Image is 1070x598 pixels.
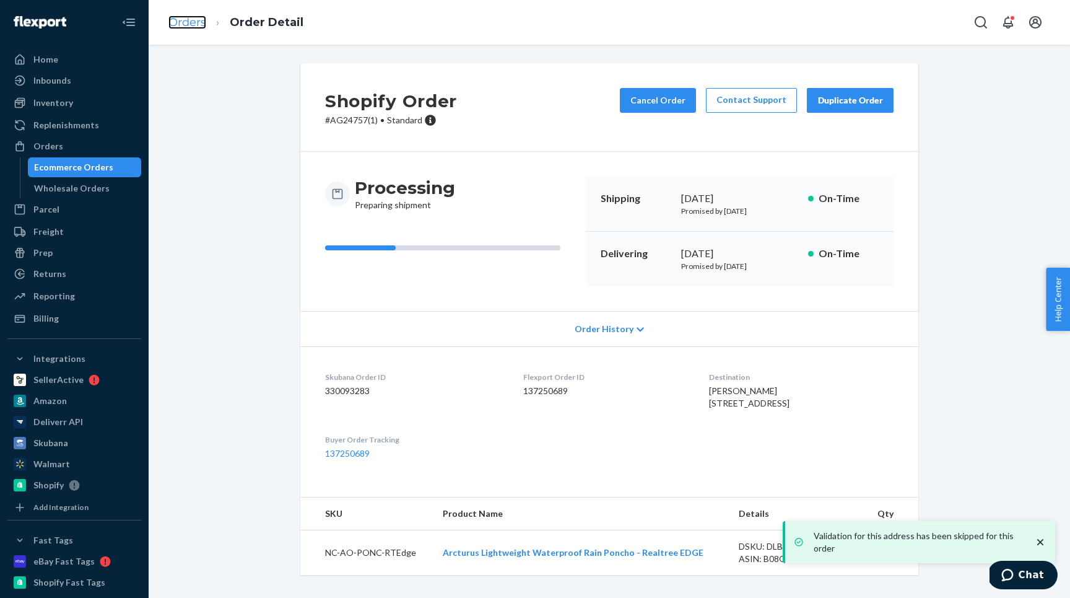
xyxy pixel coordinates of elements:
[33,226,64,238] div: Freight
[681,191,798,206] div: [DATE]
[33,576,105,589] div: Shopify Fast Tags
[7,50,141,69] a: Home
[325,372,503,382] dt: Skubana Order ID
[33,74,71,87] div: Inbounds
[33,119,99,131] div: Replenishments
[443,547,703,558] a: Arcturus Lightweight Waterproof Rain Poncho - Realtree EDGE
[739,553,855,565] div: ASIN: B08GYK1RL4
[681,247,798,261] div: [DATE]
[7,349,141,369] button: Integrations
[709,372,894,382] dt: Destination
[380,115,385,125] span: •
[33,353,85,365] div: Integrations
[33,437,68,449] div: Skubana
[7,93,141,113] a: Inventory
[7,552,141,571] a: eBay Fast Tags
[33,247,53,259] div: Prep
[681,206,798,216] p: Promised by [DATE]
[7,370,141,390] a: SellerActive
[300,530,433,576] td: NC-AO-PONC-RTEdge
[387,115,422,125] span: Standard
[168,15,206,29] a: Orders
[7,500,141,515] a: Add Integration
[355,177,455,211] div: Preparing shipment
[7,264,141,284] a: Returns
[325,114,457,126] p: # AG24757(1)
[34,161,113,174] div: Ecommerce Orders
[325,434,503,445] dt: Buyer Order Tracking
[7,454,141,474] a: Walmart
[355,177,455,199] h3: Processing
[523,385,689,397] dd: 137250689
[33,97,73,109] div: Inventory
[1023,10,1048,35] button: Open account menu
[33,203,59,216] div: Parcel
[7,530,141,550] button: Fast Tags
[7,433,141,453] a: Skubana
[819,247,879,261] p: On-Time
[33,140,63,152] div: Orders
[7,222,141,242] a: Freight
[819,191,879,206] p: On-Time
[33,395,67,407] div: Amazon
[34,182,110,195] div: Wholesale Orders
[7,573,141,592] a: Shopify Fast Tags
[729,498,865,530] th: Details
[33,290,75,302] div: Reporting
[433,498,729,530] th: Product Name
[7,200,141,219] a: Parcel
[817,94,883,107] div: Duplicate Order
[1046,268,1070,331] button: Help Center
[620,88,696,113] button: Cancel Order
[1034,536,1046,548] svg: close toast
[7,71,141,90] a: Inbounds
[601,191,671,206] p: Shipping
[230,15,303,29] a: Order Detail
[7,412,141,432] a: Deliverr API
[7,309,141,328] a: Billing
[325,448,370,459] a: 137250689
[325,88,457,114] h2: Shopify Order
[990,561,1058,592] iframe: Opens a widget where you can chat to one of our agents
[575,323,633,335] span: Order History
[7,243,141,263] a: Prep
[807,88,894,113] button: Duplicate Order
[33,534,73,547] div: Fast Tags
[739,540,855,553] div: DSKU: DLB077ZPO2Y
[7,136,141,156] a: Orders
[325,385,503,397] dd: 330093283
[33,555,95,568] div: eBay Fast Tags
[33,502,89,512] div: Add Integration
[116,10,141,35] button: Close Navigation
[681,261,798,271] p: Promised by [DATE]
[601,247,671,261] p: Delivering
[14,16,66,29] img: Flexport logo
[709,385,789,408] span: [PERSON_NAME] [STREET_ADDRESS]
[33,53,58,66] div: Home
[33,416,83,428] div: Deliverr API
[300,498,433,530] th: SKU
[7,115,141,135] a: Replenishments
[7,391,141,411] a: Amazon
[814,530,1022,555] p: Validation for this address has been skipped for this order
[7,286,141,306] a: Reporting
[159,4,313,41] ol: breadcrumbs
[7,475,141,495] a: Shopify
[33,479,64,491] div: Shopify
[33,458,70,470] div: Walmart
[33,268,66,280] div: Returns
[33,374,84,386] div: SellerActive
[28,178,142,198] a: Wholesale Orders
[28,157,142,177] a: Ecommerce Orders
[706,88,797,113] a: Contact Support
[33,312,59,325] div: Billing
[865,498,919,530] th: Qty
[996,10,1020,35] button: Open notifications
[523,372,689,382] dt: Flexport Order ID
[968,10,993,35] button: Open Search Box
